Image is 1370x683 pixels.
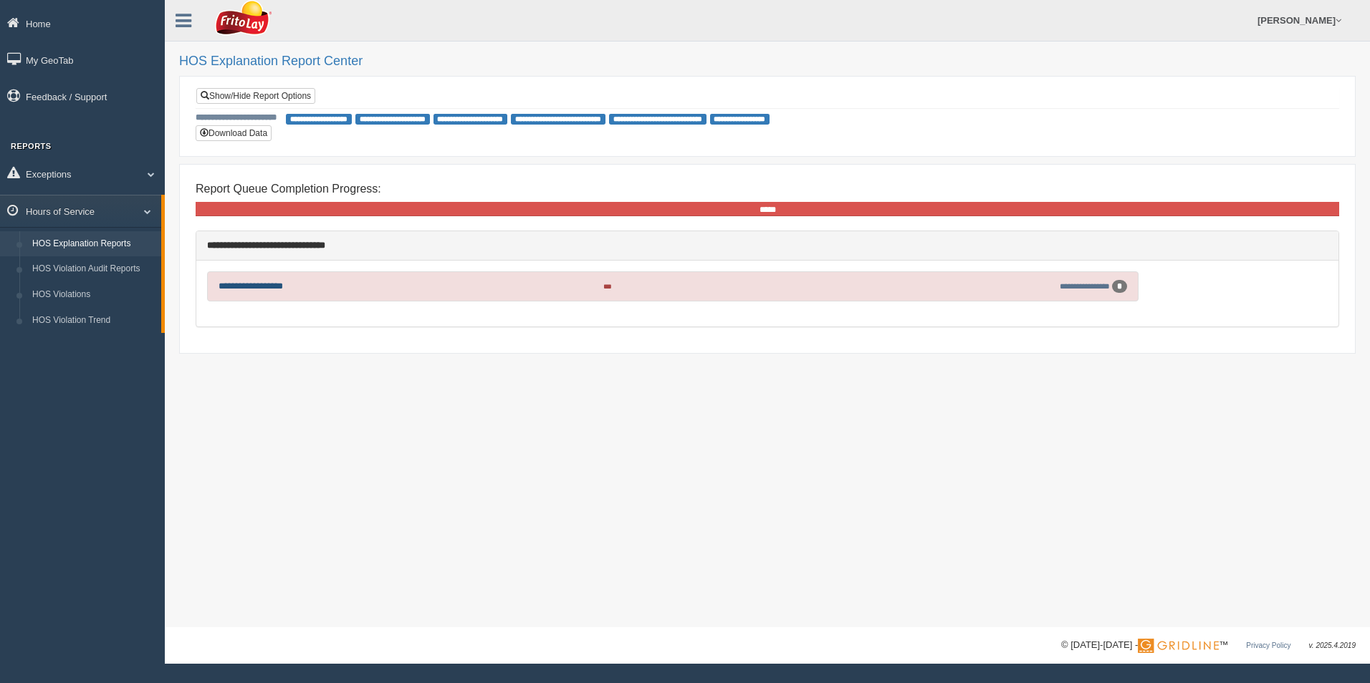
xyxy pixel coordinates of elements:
span: v. 2025.4.2019 [1309,641,1356,649]
a: Show/Hide Report Options [196,88,315,104]
a: HOS Violation Audit Reports [26,256,161,282]
button: Download Data [196,125,272,141]
a: HOS Explanation Reports [26,231,161,257]
a: Privacy Policy [1246,641,1290,649]
img: Gridline [1138,639,1219,653]
a: HOS Violations [26,282,161,308]
h2: HOS Explanation Report Center [179,54,1356,69]
h4: Report Queue Completion Progress: [196,183,1339,195]
div: © [DATE]-[DATE] - ™ [1061,638,1356,653]
a: HOS Violation Trend [26,308,161,334]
